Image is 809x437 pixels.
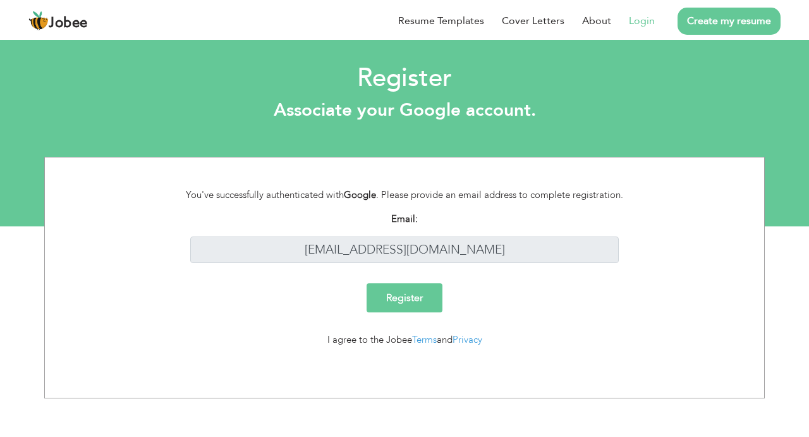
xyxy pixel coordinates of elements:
input: Enter your email address [190,237,619,264]
input: Register [367,283,442,312]
a: Privacy [453,333,482,346]
div: I agree to the Jobee and [171,333,638,347]
div: You've successfully authenticated with . Please provide an email address to complete registration. [171,188,638,202]
a: Login [629,13,655,28]
strong: Email: [391,212,418,225]
a: Jobee [28,11,88,31]
h3: Associate your Google account. [9,100,800,121]
h2: Register [9,62,800,95]
strong: Google [344,188,376,201]
a: Terms [412,333,437,346]
a: Cover Letters [502,13,564,28]
a: About [582,13,611,28]
a: Create my resume [678,8,781,35]
a: Resume Templates [398,13,484,28]
img: jobee.io [28,11,49,31]
span: Jobee [49,16,88,30]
